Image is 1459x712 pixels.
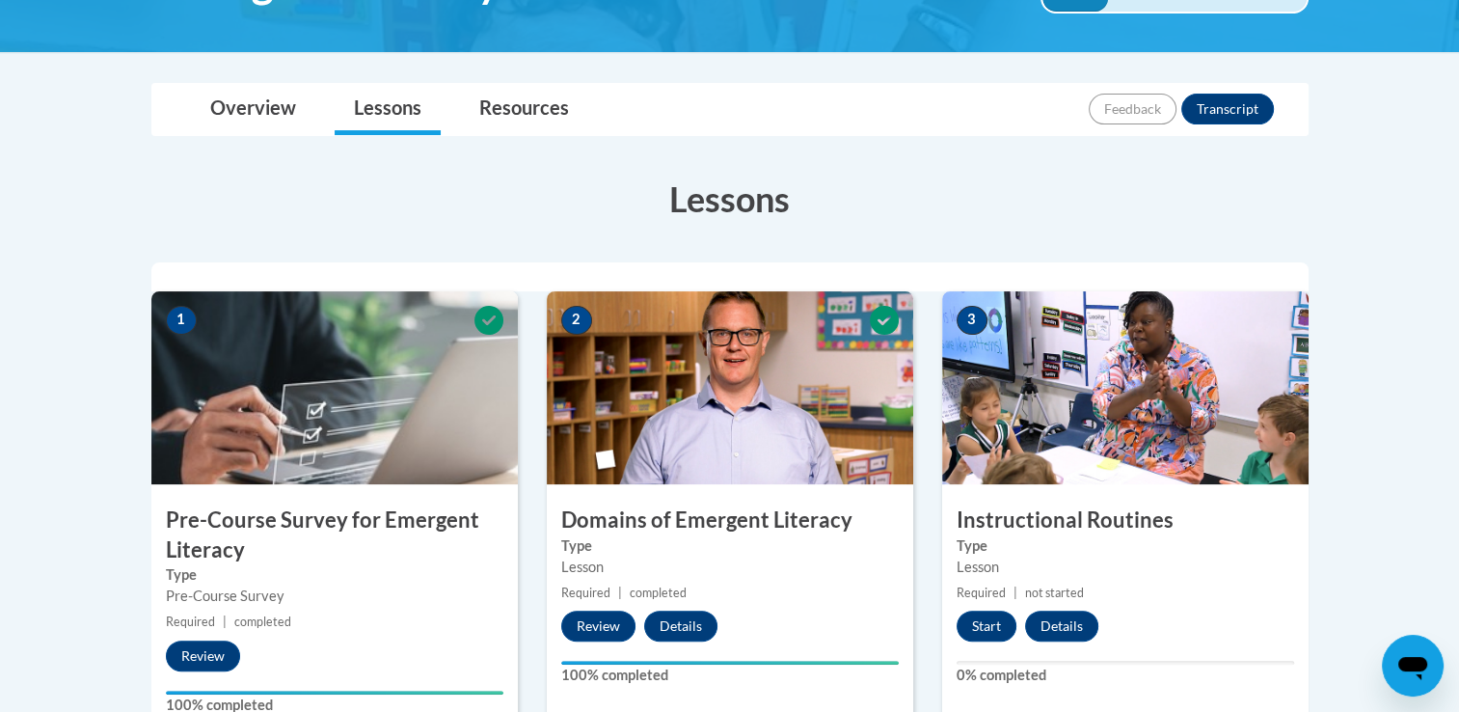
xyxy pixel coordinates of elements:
a: Lessons [335,84,441,135]
img: Course Image [151,291,518,484]
label: Type [166,564,503,586]
button: Feedback [1089,94,1176,124]
h3: Pre-Course Survey for Emergent Literacy [151,506,518,565]
label: 100% completed [561,665,899,686]
div: Pre-Course Survey [166,586,503,607]
span: 1 [166,306,197,335]
span: | [223,615,227,629]
span: completed [630,586,687,600]
img: Course Image [942,291,1309,484]
span: completed [234,615,291,629]
button: Details [1025,611,1098,642]
a: Overview [191,84,315,135]
button: Start [957,611,1016,642]
span: 3 [957,306,987,335]
span: not started [1025,586,1084,600]
div: Your progress [166,691,503,695]
button: Review [166,641,240,671]
span: 2 [561,306,592,335]
div: Your progress [561,661,899,665]
label: Type [957,535,1294,557]
label: Type [561,535,899,557]
h3: Lessons [151,175,1309,223]
label: 0% completed [957,665,1294,686]
span: Required [561,586,610,600]
img: Course Image [547,291,913,484]
div: Lesson [561,557,899,578]
span: | [618,586,622,600]
iframe: Button to launch messaging window [1382,635,1444,697]
span: | [1013,586,1017,600]
button: Details [644,611,717,642]
h3: Domains of Emergent Literacy [547,506,913,535]
button: Transcript [1181,94,1274,124]
a: Resources [460,84,588,135]
span: Required [166,615,215,629]
button: Review [561,611,635,642]
div: Lesson [957,557,1294,578]
h3: Instructional Routines [942,506,1309,535]
span: Required [957,586,1006,600]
